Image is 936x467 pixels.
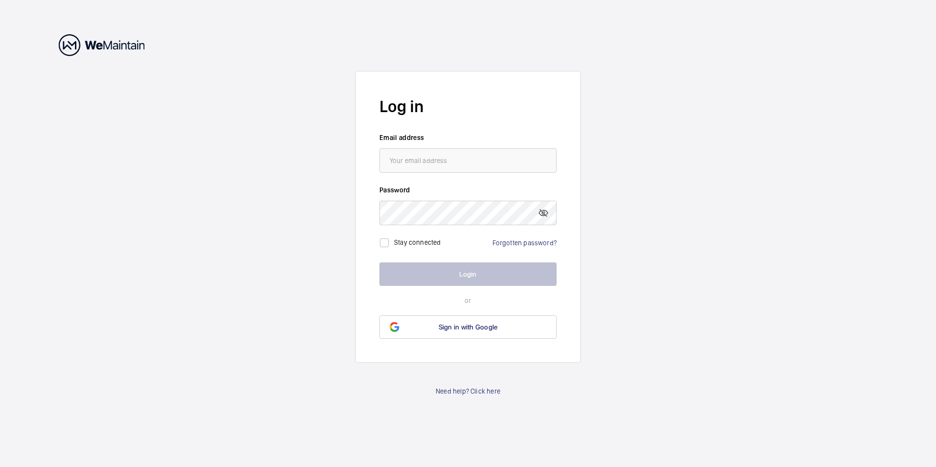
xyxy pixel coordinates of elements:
label: Stay connected [394,238,441,246]
h2: Log in [379,95,557,118]
span: Sign in with Google [439,323,498,331]
input: Your email address [379,148,557,173]
a: Forgotten password? [492,239,557,247]
button: Login [379,262,557,286]
label: Password [379,185,557,195]
a: Need help? Click here [436,386,500,396]
p: or [379,296,557,305]
label: Email address [379,133,557,142]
